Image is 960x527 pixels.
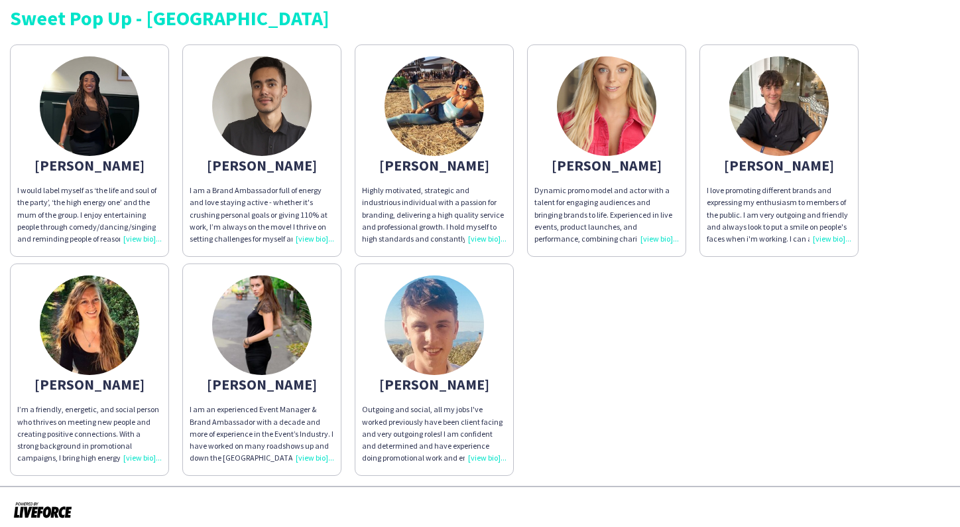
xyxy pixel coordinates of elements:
div: I love promoting different brands and expressing my enthusiasm to members of the public. I am ver... [707,185,851,245]
div: [PERSON_NAME] [707,159,851,171]
div: I would label myself as ‘the life and soul of the party’, ‘the high energy one’ and the mum of th... [17,185,162,245]
img: thumb-66ef193128407.jpeg [40,275,139,375]
div: [PERSON_NAME] [17,378,162,390]
div: [PERSON_NAME] [17,159,162,171]
div: [PERSON_NAME] [190,159,334,171]
img: thumb-1422a4a4-b9ff-4d68-badd-96dcf94504bf.jpg [212,56,312,156]
img: thumb-6691183c8461b.png [40,56,139,156]
img: thumb-664f59062a970.jpeg [557,56,656,156]
img: thumb-64f9ac77e9f27.jpeg [385,275,484,375]
img: thumb-64f9937f741fe.jpeg [729,56,829,156]
div: [PERSON_NAME] [534,159,679,171]
p: I’m a friendly, energetic, and social person who thrives on meeting new people and creating posit... [17,404,162,464]
div: [PERSON_NAME] [190,378,334,390]
div: Dynamic promo model and actor with a talent for engaging audiences and bringing brands to life. E... [534,185,679,245]
img: Powered by Liveforce [13,500,72,519]
div: Highly motivated, strategic and industrious individual with a passion for branding, delivering a ... [362,185,507,245]
p: I am a Brand Ambassador full of energy and love staying active - whether it's crushing personal g... [190,185,334,245]
span: Outgoing and social, all my jobs I've worked previously have been client facing and very outgoing... [362,404,504,498]
div: [PERSON_NAME] [362,378,507,390]
div: Sweet Pop Up - [GEOGRAPHIC_DATA] [10,8,950,28]
img: thumb-c46d9768-bec5-497a-8c8a-a33dbaf86527.jpg [212,275,312,375]
span: I am an experienced Event Manager & Brand Ambassador with a decade and more of experience in the ... [190,404,333,523]
div: [PERSON_NAME] [362,159,507,171]
img: thumb-5d40b543ab5ba.jpeg [385,56,484,156]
